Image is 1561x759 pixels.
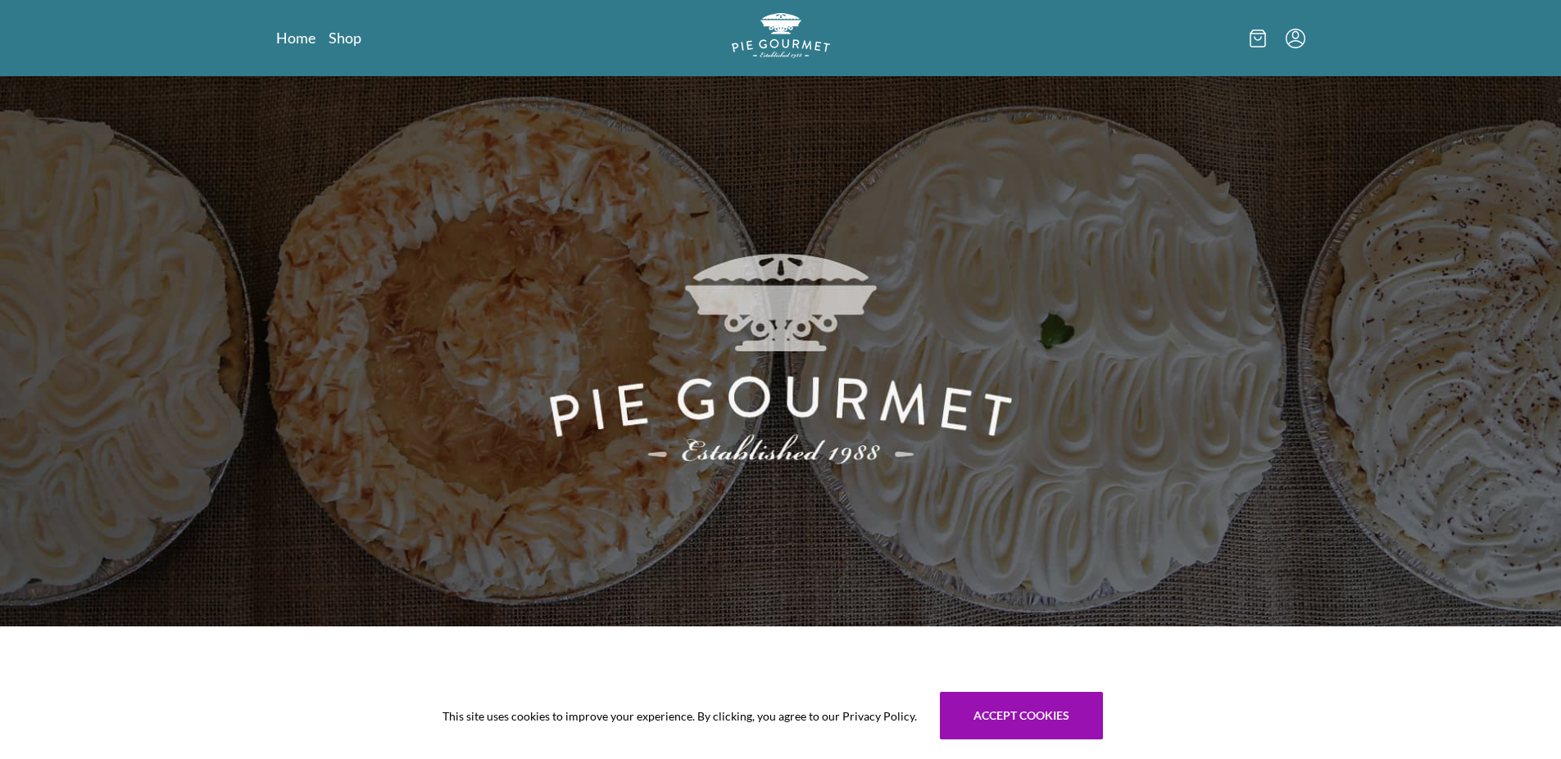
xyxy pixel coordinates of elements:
img: logo [732,13,830,58]
span: This site uses cookies to improve your experience. By clicking, you agree to our Privacy Policy. [442,707,917,725]
button: Menu [1286,29,1305,48]
a: Home [276,28,315,47]
button: Accept cookies [940,692,1103,739]
a: Logo [732,13,830,63]
a: Shop [329,28,361,47]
